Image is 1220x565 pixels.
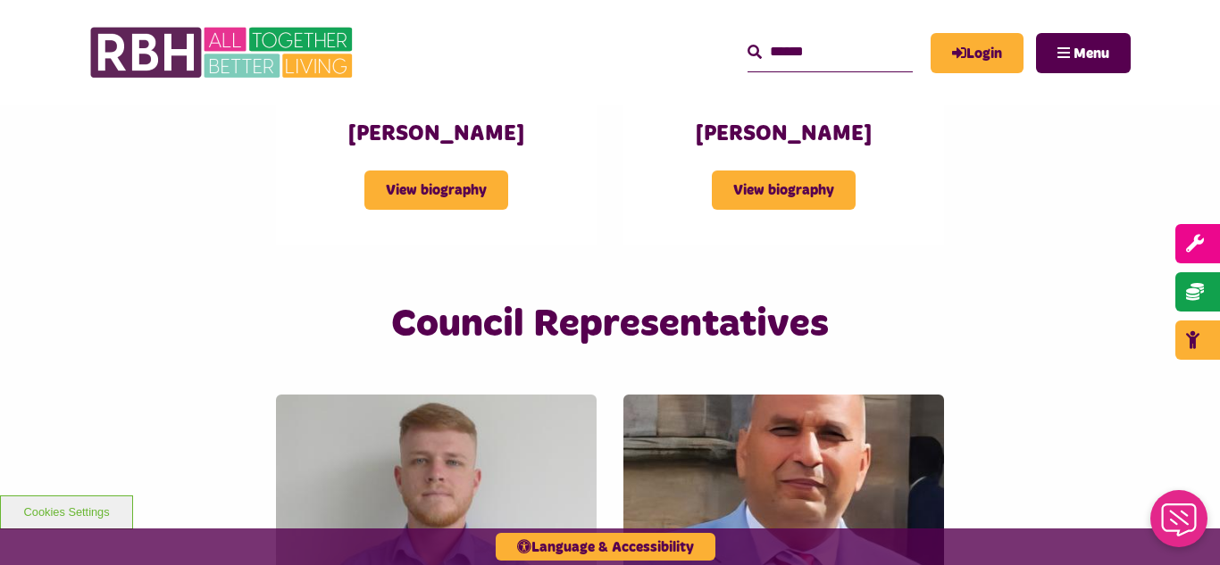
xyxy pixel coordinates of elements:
h3: [PERSON_NAME] [659,120,908,148]
button: Navigation [1036,33,1131,73]
span: View biography [364,170,508,210]
img: RBH [89,18,357,87]
h3: [PERSON_NAME] [312,120,561,148]
span: Menu [1074,46,1109,61]
iframe: Netcall Web Assistant for live chat [1140,485,1220,565]
a: MyRBH [931,33,1024,73]
span: View biography [712,170,856,210]
h2: Council Representatives [263,299,957,350]
button: Language & Accessibility [496,533,715,561]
